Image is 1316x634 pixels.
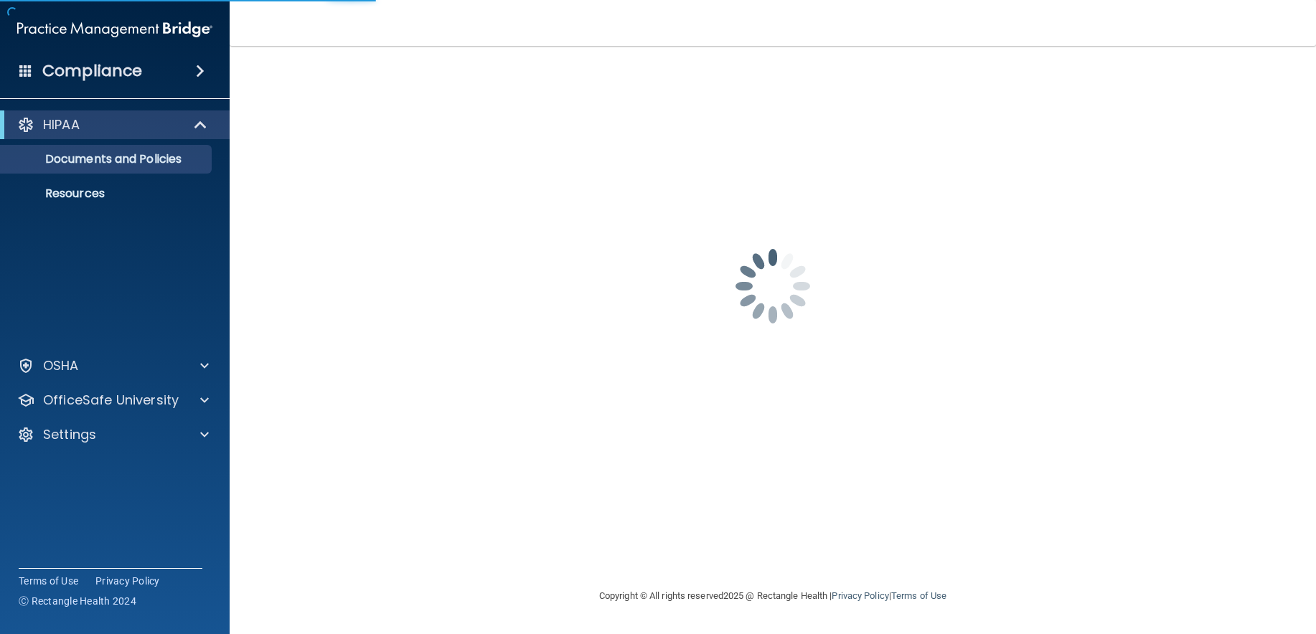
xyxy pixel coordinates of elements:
a: OfficeSafe University [17,392,209,409]
a: Terms of Use [19,574,78,588]
a: OSHA [17,357,209,374]
p: Documents and Policies [9,152,205,166]
div: Copyright © All rights reserved 2025 @ Rectangle Health | | [511,573,1035,619]
h4: Compliance [42,61,142,81]
p: OfficeSafe University [43,392,179,409]
a: Privacy Policy [832,590,888,601]
img: PMB logo [17,15,212,44]
a: Terms of Use [891,590,946,601]
span: Ⓒ Rectangle Health 2024 [19,594,136,608]
p: OSHA [43,357,79,374]
p: Resources [9,186,205,201]
a: Privacy Policy [95,574,160,588]
img: spinner.e123f6fc.gif [701,214,845,358]
p: HIPAA [43,116,80,133]
a: HIPAA [17,116,208,133]
p: Settings [43,426,96,443]
a: Settings [17,426,209,443]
